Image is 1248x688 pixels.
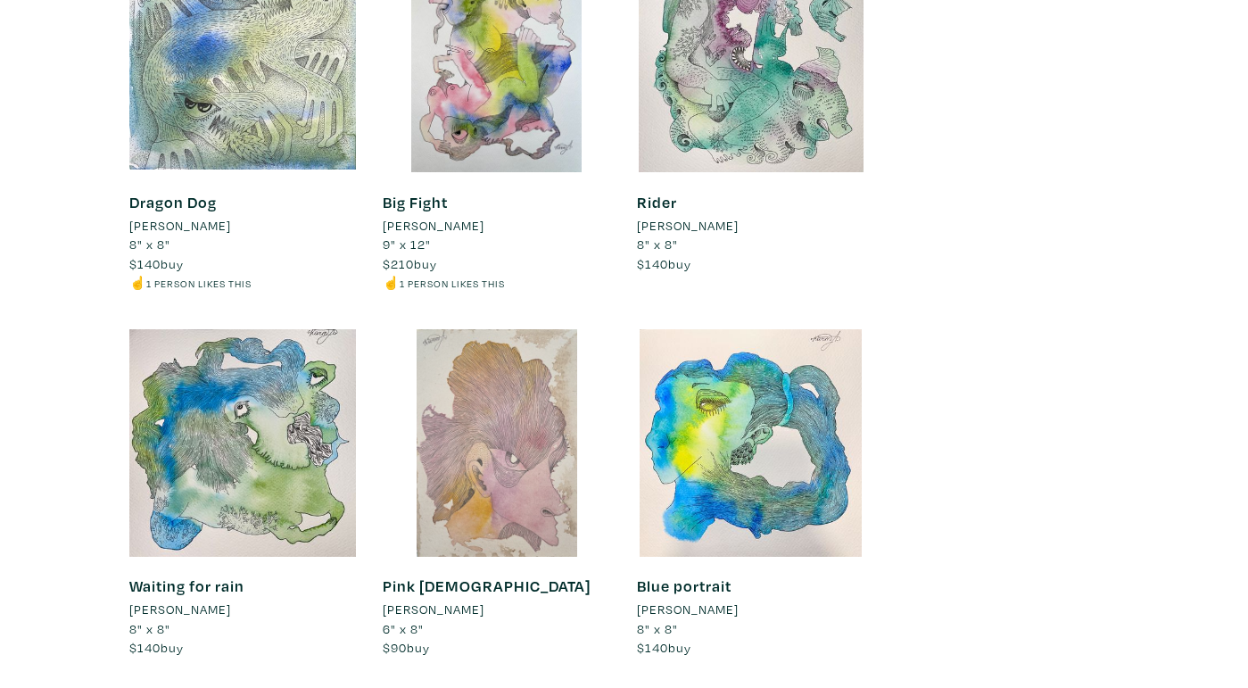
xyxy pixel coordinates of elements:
[637,236,678,253] span: 8" x 8"
[383,600,610,619] a: [PERSON_NAME]
[129,255,161,272] span: $140
[637,576,731,596] a: Blue portrait
[637,600,739,619] li: [PERSON_NAME]
[383,639,430,656] span: buy
[383,273,610,293] li: ☝️
[383,639,407,656] span: $90
[637,639,668,656] span: $140
[129,216,231,236] li: [PERSON_NAME]
[129,216,357,236] a: [PERSON_NAME]
[637,620,678,637] span: 8" x 8"
[637,255,668,272] span: $140
[129,620,170,637] span: 8" x 8"
[383,216,610,236] a: [PERSON_NAME]
[129,273,357,293] li: ☝️
[637,216,864,236] a: [PERSON_NAME]
[129,600,231,619] li: [PERSON_NAME]
[383,620,424,637] span: 6" x 8"
[129,639,184,656] span: buy
[129,600,357,619] a: [PERSON_NAME]
[383,236,431,253] span: 9" x 12"
[383,255,414,272] span: $210
[129,236,170,253] span: 8" x 8"
[146,277,252,290] small: 1 person likes this
[129,255,184,272] span: buy
[129,192,217,212] a: Dragon Dog
[637,255,691,272] span: buy
[129,639,161,656] span: $140
[383,600,484,619] li: [PERSON_NAME]
[383,216,484,236] li: [PERSON_NAME]
[637,216,739,236] li: [PERSON_NAME]
[383,576,591,596] a: Pink [DEMOGRAPHIC_DATA]
[383,255,437,272] span: buy
[637,600,864,619] a: [PERSON_NAME]
[400,277,505,290] small: 1 person likes this
[129,576,244,596] a: Waiting for rain
[637,192,677,212] a: Rider
[383,192,448,212] a: Big Fight
[637,639,691,656] span: buy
